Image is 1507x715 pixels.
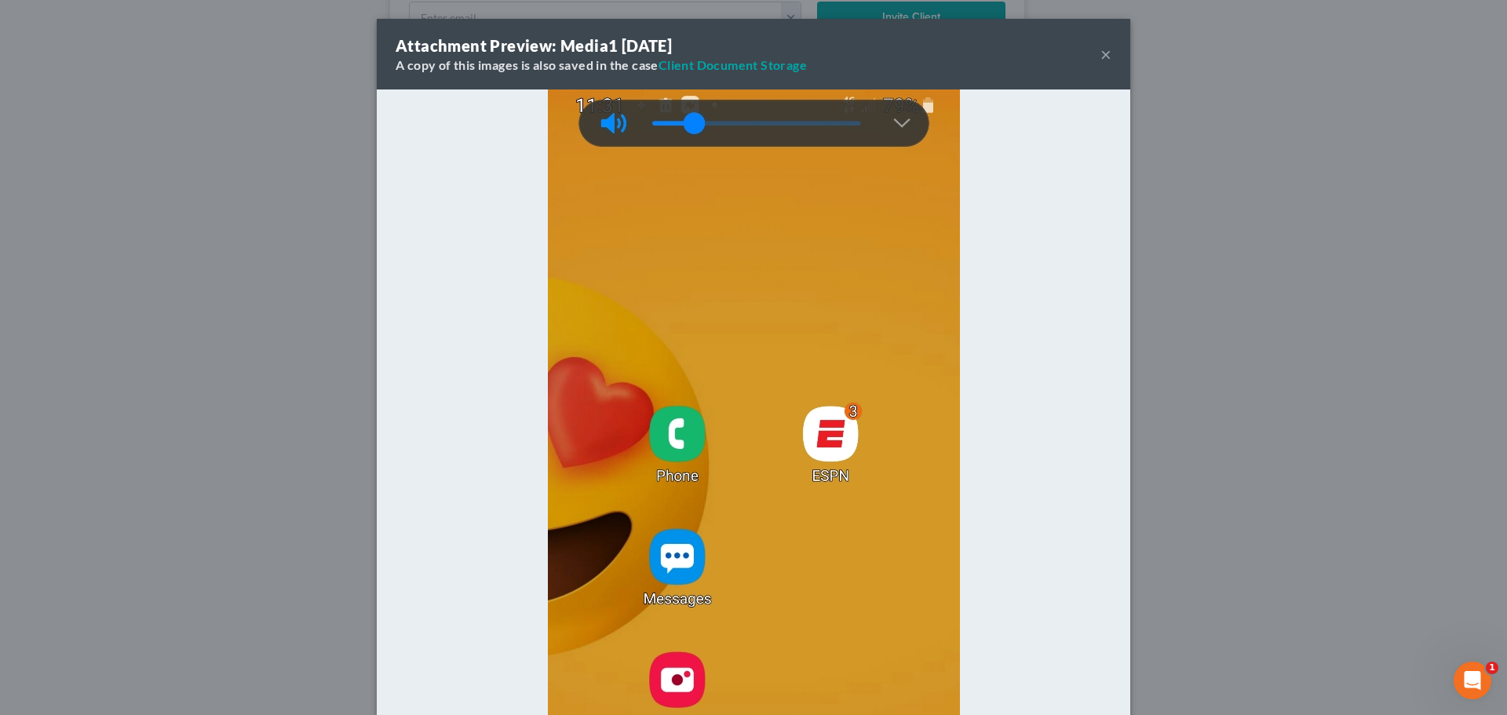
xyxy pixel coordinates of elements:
div: A copy of this images is also saved in the case [396,57,807,74]
iframe: Intercom live chat [1454,662,1491,699]
span: 1 [1486,662,1498,674]
a: Client Document Storage [659,57,807,72]
strong: Attachment Preview: Media1 [DATE] [396,36,672,55]
button: × [1100,45,1111,64]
